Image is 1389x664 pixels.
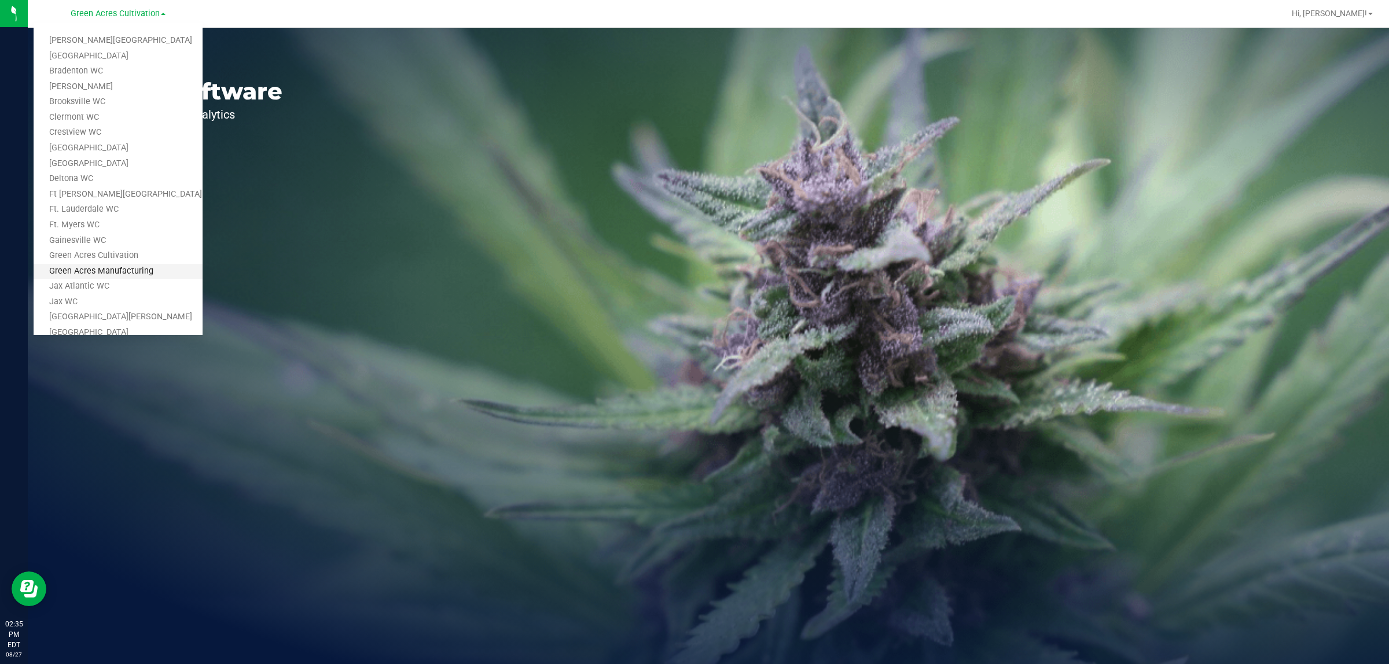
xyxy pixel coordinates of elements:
a: [PERSON_NAME] [34,79,203,95]
a: Gainesville WC [34,233,203,249]
a: Green Acres Cultivation [34,248,203,264]
a: Ft. Lauderdale WC [34,202,203,217]
a: Bradenton WC [34,64,203,79]
a: [PERSON_NAME][GEOGRAPHIC_DATA] [34,33,203,49]
iframe: Resource center [12,571,46,606]
a: Jax Atlantic WC [34,279,203,294]
p: 02:35 PM EDT [5,619,23,650]
a: [GEOGRAPHIC_DATA] [34,325,203,341]
a: Brooksville WC [34,94,203,110]
a: [GEOGRAPHIC_DATA] [34,156,203,172]
a: Ft. Myers WC [34,217,203,233]
a: [GEOGRAPHIC_DATA][PERSON_NAME] [34,309,203,325]
a: Crestview WC [34,125,203,141]
a: Clermont WC [34,110,203,126]
a: [GEOGRAPHIC_DATA] [34,49,203,64]
span: Hi, [PERSON_NAME]! [1292,9,1367,18]
p: 08/27 [5,650,23,659]
a: Green Acres Manufacturing [34,264,203,279]
a: Jax WC [34,294,203,310]
a: [GEOGRAPHIC_DATA] [34,141,203,156]
a: Ft [PERSON_NAME][GEOGRAPHIC_DATA] [34,187,203,202]
a: Deltona WC [34,171,203,187]
span: Green Acres Cultivation [71,9,160,19]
